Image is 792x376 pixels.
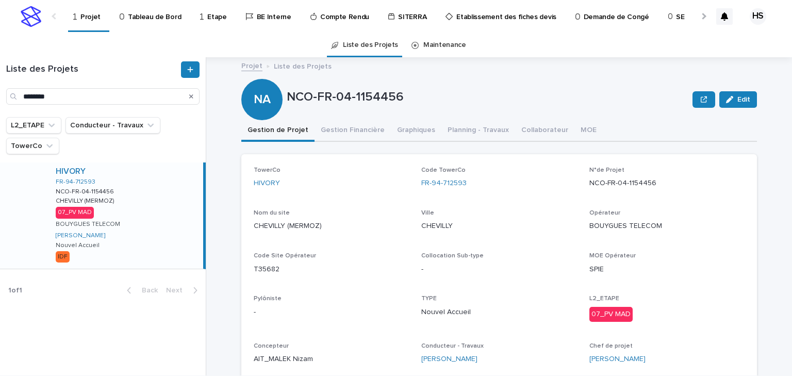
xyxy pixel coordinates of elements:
[6,117,61,134] button: L2_ETAPE
[254,343,289,349] span: Concepteur
[750,8,766,25] div: HS
[287,90,688,105] p: NCO-FR-04-1154456
[589,167,624,173] span: N°de Projet
[119,286,162,295] button: Back
[56,207,94,218] div: 07_PV MAD
[241,51,283,107] div: NA
[136,287,158,294] span: Back
[589,264,745,275] p: SPIE
[421,343,484,349] span: Conducteur - Travaux
[56,167,86,176] a: HIVORY
[6,64,179,75] h1: Liste des Projets
[421,178,467,189] a: FR-94-712593
[254,354,409,365] p: AIT_MALEK Nizam
[254,307,409,318] p: -
[589,253,636,259] span: MOE Opérateur
[589,354,646,365] a: [PERSON_NAME]
[254,253,316,259] span: Code Site Opérateur
[421,307,576,318] p: Nouvel Accueil
[515,120,574,142] button: Collaborateur
[421,210,434,216] span: Ville
[65,117,160,134] button: Conducteur - Travaux
[56,178,95,186] a: FR-94-712593
[274,60,332,71] p: Liste des Projets
[241,59,262,71] a: Projet
[254,221,409,232] p: CHEVILLY (MERMOZ)
[589,296,619,302] span: L2_ETAPE
[589,343,633,349] span: Chef de projet
[737,96,750,103] span: Edit
[56,242,100,249] p: Nouvel Accueil
[254,296,282,302] span: Pylôniste
[6,138,59,154] button: TowerCo
[56,251,70,263] div: IDF
[56,221,120,228] p: BOUYGUES TELECOM
[421,264,576,275] p: -
[21,6,41,27] img: stacker-logo-s-only.png
[315,120,391,142] button: Gestion Financière
[254,178,280,189] a: HIVORY
[574,120,603,142] button: MOE
[343,33,398,57] a: Liste des Projets
[56,186,116,195] p: NCO-FR-04-1154456
[421,354,477,365] a: [PERSON_NAME]
[719,91,757,108] button: Edit
[589,221,745,232] p: BOUYGUES TELECOM
[589,210,620,216] span: Opérateur
[254,167,280,173] span: TowerCo
[421,253,484,259] span: Collocation Sub-type
[423,33,466,57] a: Maintenance
[391,120,441,142] button: Graphiques
[56,232,105,239] a: [PERSON_NAME]
[441,120,515,142] button: Planning - Travaux
[6,88,200,105] input: Search
[254,264,409,275] p: T35682
[421,167,466,173] span: Code TowerCo
[166,287,189,294] span: Next
[589,178,745,189] p: NCO-FR-04-1154456
[254,210,290,216] span: Nom du site
[241,120,315,142] button: Gestion de Projet
[421,221,576,232] p: CHEVILLY
[421,296,437,302] span: TYPE
[56,195,117,205] p: CHEVILLY (MERMOZ)
[589,307,633,322] div: 07_PV MAD
[162,286,206,295] button: Next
